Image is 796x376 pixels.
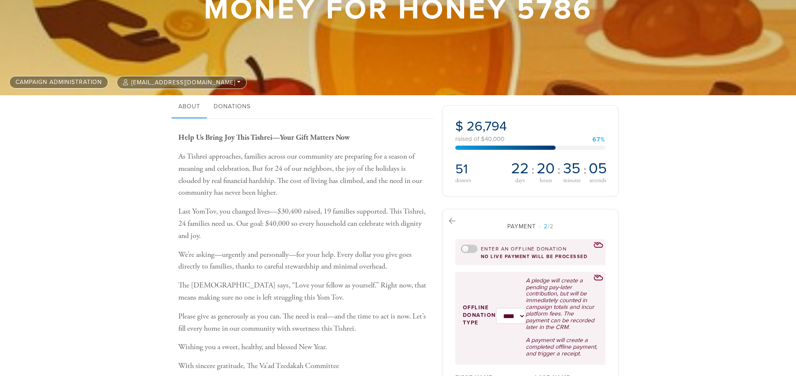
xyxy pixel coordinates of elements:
[592,137,605,143] div: 67%
[455,161,507,177] h2: 51
[178,133,350,142] b: Help Us Bring Joy This Tishrei—Your Gift Matters Now
[207,95,257,119] a: Donations
[178,341,429,353] p: Wishing you a sweet, healthy, and blessed New Year.
[463,304,496,327] label: Offline donation type
[540,178,552,184] span: hours
[455,222,605,231] div: Payment
[539,223,553,230] span: /2
[178,206,429,242] p: Last YomTov, you changed lives—$30,400 raised, 19 families supported. This Tishrei, 24 families n...
[526,277,598,331] p: A pledge will create a pending pay-later contribution, but will be immediately counted in campaig...
[557,163,561,177] span: :
[590,178,606,184] span: seconds
[172,95,207,119] a: About
[117,76,247,89] button: [EMAIL_ADDRESS][DOMAIN_NAME]
[544,223,548,230] span: 2
[461,254,600,259] div: no live payment will be processed
[531,163,535,177] span: :
[563,161,580,176] span: 35
[178,311,429,335] p: Please give as generously as you can. The need is real—and the time to act is now. Let’s fill eve...
[455,118,463,134] span: $
[178,249,429,273] p: We’re asking—urgently and personally—for your help. Every dollar you give goes directly to famili...
[511,161,529,176] span: 22
[9,76,108,89] a: Campaign Administration
[467,118,507,134] span: 26,794
[537,161,555,176] span: 20
[178,279,429,304] p: The [DEMOGRAPHIC_DATA] says, “Love your fellow as yourself.” Right now, that means making sure no...
[589,161,607,176] span: 05
[526,337,598,357] p: A payment will create a completed offline payment, and trigger a receipt.
[178,360,429,372] p: With sincere gratitude, The Va’ad Tzedakah Committee
[455,178,507,183] div: donors
[515,178,525,184] span: days
[455,136,605,142] div: raised of $40,000
[583,163,587,177] span: :
[178,151,429,199] p: As Tishrei approaches, families across our community are preparing for a season of meaning and ce...
[481,245,567,253] label: Enter an offline donation
[563,178,580,184] span: minutes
